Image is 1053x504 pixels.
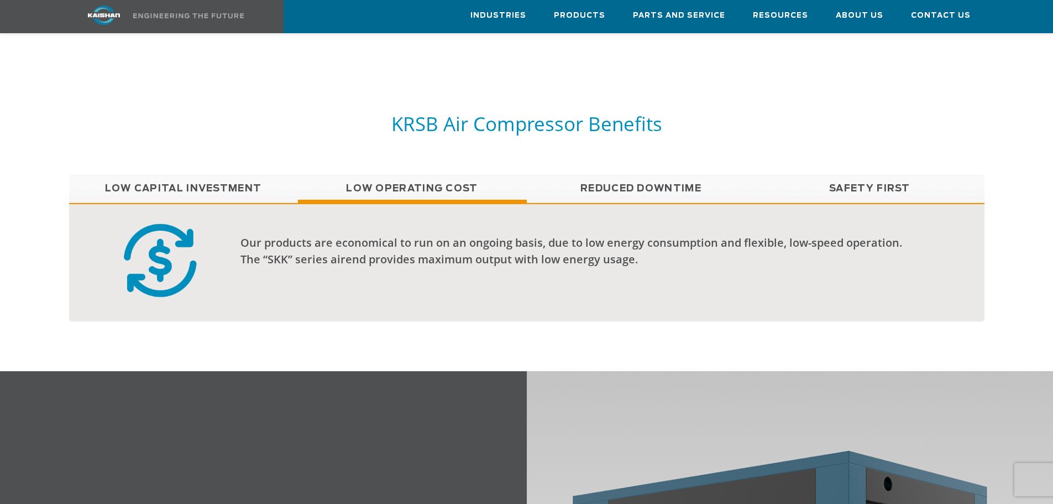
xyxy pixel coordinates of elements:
[911,1,971,30] a: Contact Us
[69,203,984,321] div: Low Operating Cost
[554,1,605,30] a: Products
[470,9,526,22] span: Industries
[554,9,605,22] span: Products
[753,1,808,30] a: Resources
[69,111,984,136] h5: KRSB Air Compressor Benefits
[633,9,725,22] span: Parts and Service
[753,9,808,22] span: Resources
[62,6,145,25] img: kaishan logo
[69,175,298,202] a: Low Capital Investment
[756,175,984,202] a: Safety First
[527,175,756,202] a: Reduced Downtime
[470,1,526,30] a: Industries
[836,1,883,30] a: About Us
[133,13,244,18] img: Engineering the future
[836,9,883,22] span: About Us
[240,235,910,268] div: Our products are economical to run on an ongoing basis, due to low energy consumption and flexibl...
[298,175,527,202] a: Low Operating Cost
[117,221,203,300] img: cost efficient badge
[633,1,725,30] a: Parts and Service
[911,9,971,22] span: Contact Us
